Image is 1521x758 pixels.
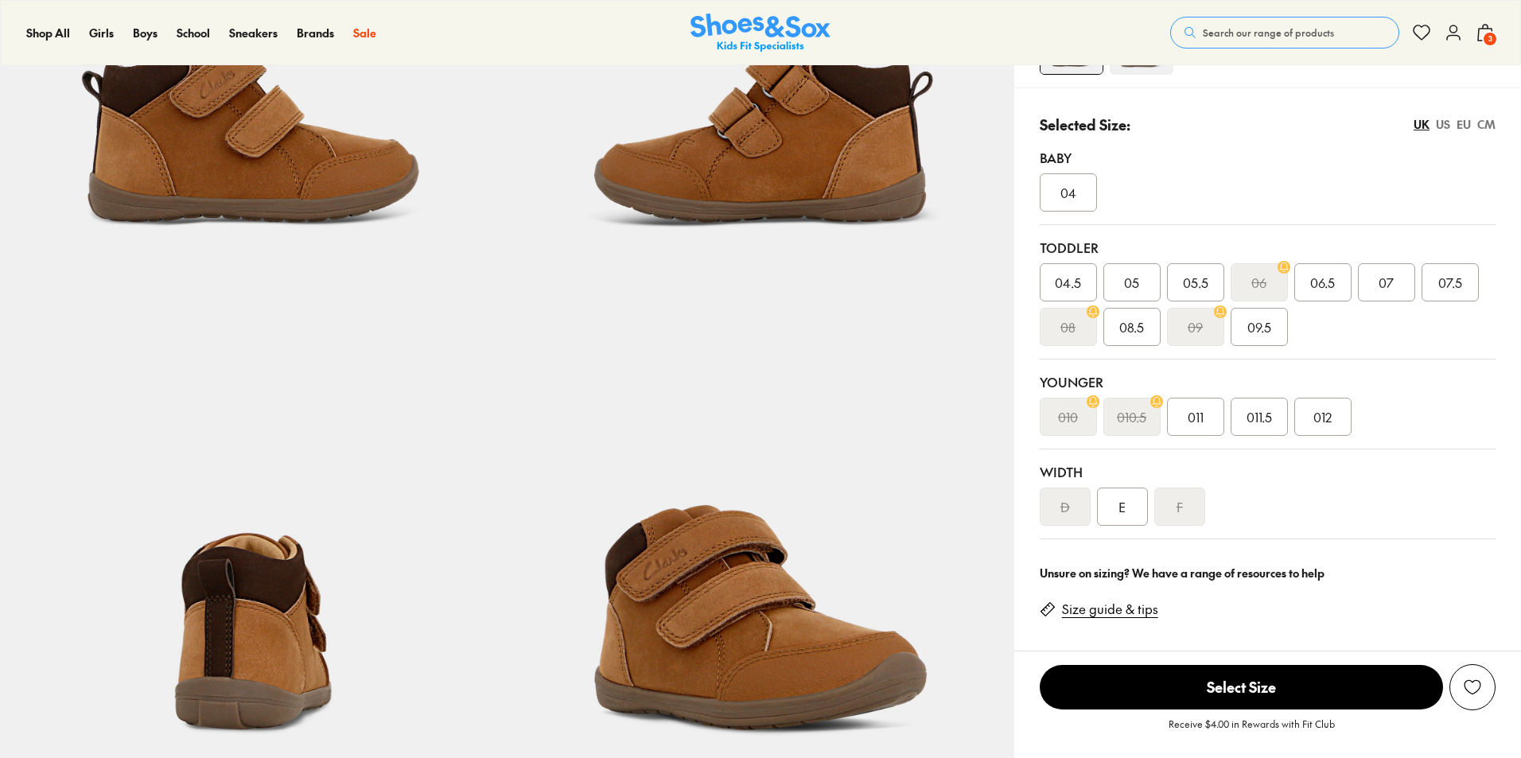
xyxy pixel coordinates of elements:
a: Sale [353,25,376,41]
button: Search our range of products [1170,17,1399,49]
span: 04.5 [1055,273,1081,292]
span: 011 [1188,407,1204,426]
button: Select Size [1040,664,1443,710]
div: EU [1457,116,1471,133]
span: 05 [1124,273,1139,292]
a: School [177,25,210,41]
span: 011.5 [1247,407,1272,426]
s: 09 [1188,317,1203,336]
button: 3 [1476,15,1495,50]
s: 08 [1060,317,1076,336]
s: 010 [1058,407,1078,426]
div: Toddler [1040,238,1496,257]
span: 012 [1313,407,1332,426]
span: 3 [1482,31,1498,47]
div: Width [1040,462,1496,481]
span: 07 [1379,273,1394,292]
span: 05.5 [1183,273,1208,292]
div: E [1097,488,1148,526]
a: Brands [297,25,334,41]
span: Select Size [1040,665,1443,709]
a: Boys [133,25,158,41]
a: Shoes & Sox [690,14,831,52]
span: Search our range of products [1203,25,1334,40]
div: Unsure on sizing? We have a range of resources to help [1040,565,1496,581]
a: Shop All [26,25,70,41]
div: Baby [1040,148,1496,167]
span: 08.5 [1119,317,1144,336]
div: Younger [1040,372,1496,391]
a: Size guide & tips [1062,601,1158,618]
a: Girls [89,25,114,41]
s: 06 [1251,273,1266,292]
div: UK [1414,116,1430,133]
div: US [1436,116,1450,133]
div: CM [1477,116,1496,133]
span: 09.5 [1247,317,1271,336]
s: F [1177,497,1183,516]
span: 04 [1060,183,1076,202]
s: D [1060,497,1070,516]
img: SNS_Logo_Responsive.svg [690,14,831,52]
s: 010.5 [1117,407,1146,426]
span: 06.5 [1310,273,1335,292]
button: Add to Wishlist [1449,664,1496,710]
p: Receive $4.00 in Rewards with Fit Club [1169,717,1335,745]
span: 07.5 [1438,273,1462,292]
p: Selected Size: [1040,114,1130,135]
a: Sneakers [229,25,278,41]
